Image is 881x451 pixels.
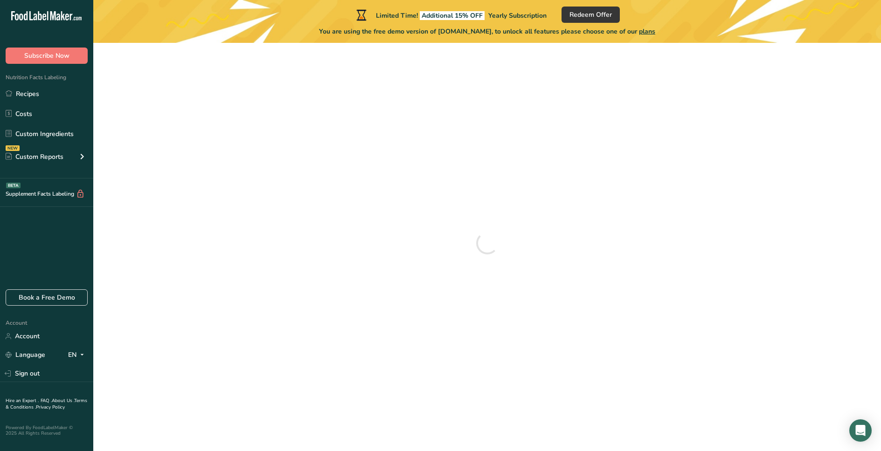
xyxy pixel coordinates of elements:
[6,397,39,404] a: Hire an Expert .
[24,51,69,61] span: Subscribe Now
[6,152,63,162] div: Custom Reports
[41,397,52,404] a: FAQ .
[569,10,612,20] span: Redeem Offer
[354,9,547,20] div: Limited Time!
[6,347,45,363] a: Language
[36,404,65,410] a: Privacy Policy
[6,145,20,151] div: NEW
[6,183,21,188] div: BETA
[6,425,88,436] div: Powered By FoodLabelMaker © 2025 All Rights Reserved
[488,11,547,20] span: Yearly Subscription
[52,397,74,404] a: About Us .
[639,27,655,36] span: plans
[6,289,88,306] a: Book a Free Demo
[319,27,655,36] span: You are using the free demo version of [DOMAIN_NAME], to unlock all features please choose one of...
[562,7,620,23] button: Redeem Offer
[6,397,87,410] a: Terms & Conditions .
[420,11,485,20] span: Additional 15% OFF
[6,48,88,64] button: Subscribe Now
[68,349,88,361] div: EN
[849,419,872,442] div: Open Intercom Messenger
